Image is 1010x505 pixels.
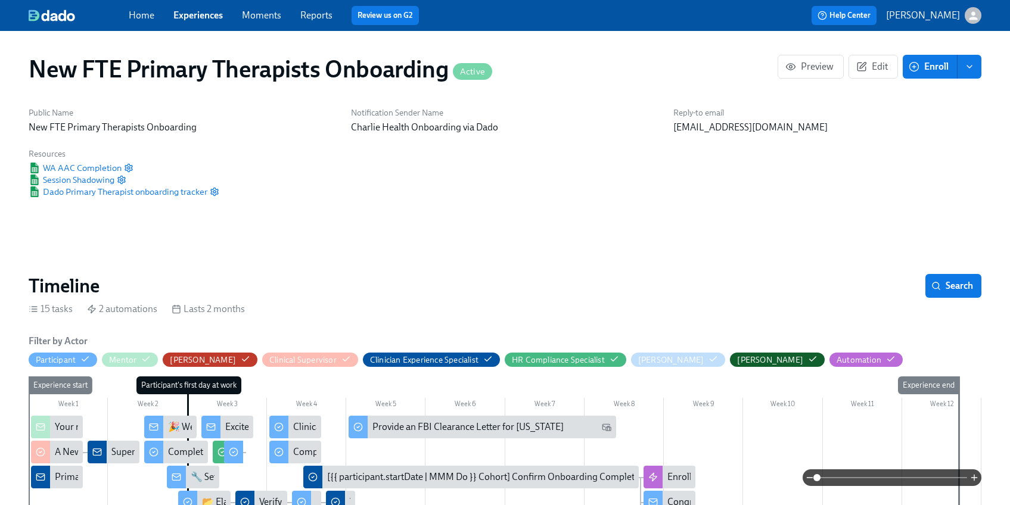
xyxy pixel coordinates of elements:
h1: New FTE Primary Therapists Onboarding [29,55,492,83]
button: enroll [958,55,981,79]
a: Reports [300,10,332,21]
button: Participant [29,353,97,367]
div: Your new mentee is about to start onboarding! [31,416,83,438]
span: Session Shadowing [29,174,114,186]
h6: Resources [29,148,219,160]
div: Week 4 [267,398,346,413]
a: Experiences [173,10,223,21]
a: Google SheetWA AAC Completion [29,162,122,174]
button: Enroll [903,55,958,79]
button: Review us on G2 [352,6,419,25]
div: Enroll in Milestone Email Experience [644,466,695,488]
button: Clinical Supervisor [262,353,358,367]
div: A New Hire is Cleared to Start [31,441,83,463]
div: Provide an FBI Clearance Letter for [US_STATE] [372,420,564,434]
span: Active [453,67,492,76]
div: Week 10 [743,398,822,413]
div: Hide Automation [837,354,881,366]
img: dado [29,10,75,21]
span: Preview [788,61,834,73]
h6: Filter by Actor [29,335,88,348]
div: Hide HR Compliance Specialist [512,354,605,366]
div: Supervisor confirmed! [111,445,202,459]
h6: Public Name [29,107,337,119]
button: [PERSON_NAME] [163,353,257,367]
div: Excited to Connect – Your Mentor at Charlie Health! [225,420,432,434]
span: Help Center [818,10,871,21]
div: Your new mentee is about to start onboarding! [55,420,243,434]
img: Google Sheet [29,163,41,173]
div: Hide Meg Dawson [638,354,704,366]
div: Week 2 [108,398,187,413]
button: Clinician Experience Specialist [363,353,500,367]
div: Hide Clinical Supervisor [269,354,337,366]
div: Excited to Connect – Your Mentor at Charlie Health! [201,416,253,438]
span: Edit [859,61,888,73]
div: Week 8 [585,398,664,413]
div: Complete our Welcome Survey [144,441,207,463]
button: Search [925,274,981,298]
button: Preview [778,55,844,79]
span: WA AAC Completion [29,162,122,174]
a: Review us on G2 [358,10,413,21]
div: 🎉 Welcome to Charlie Health! [168,420,293,434]
div: Clinical Onboarding: Week 2 [293,420,408,434]
div: 🔧 Set Up Core Applications [167,466,219,488]
button: Help Center [812,6,877,25]
div: A New Hire is Cleared to Start [55,445,174,459]
div: Week 1 [29,398,108,413]
div: Complete our Welcome Survey [168,445,293,459]
div: Week 12 [902,398,981,413]
h6: Notification Sender Name [351,107,659,119]
div: Supervisor confirmed! [88,441,139,463]
a: Home [129,10,154,21]
div: Week 5 [346,398,425,413]
img: Google Sheet [29,174,41,185]
div: Primary Therapists cleared to start [31,466,83,488]
div: Week 6 [425,398,505,413]
div: Hide Clarissa [170,354,236,366]
span: Search [934,280,973,292]
div: [{{ participant.startDate | MMM Do }} Cohort] Confirm Onboarding Completed [303,466,639,488]
div: Participant's first day at work [136,376,241,394]
div: Hide Clinician Experience Specialist [370,354,478,366]
div: Compliance Onboarding: Week 2 [293,445,427,459]
div: Compliance Onboarding: Week 2 [269,441,321,463]
div: Provide an FBI Clearance Letter for [US_STATE] [349,416,616,438]
button: [PERSON_NAME] [886,7,981,24]
div: Week 3 [188,398,267,413]
div: Week 7 [505,398,585,413]
span: Enroll [911,61,949,73]
svg: Work Email [602,422,611,432]
div: Experience start [29,376,92,394]
p: [EMAIL_ADDRESS][DOMAIN_NAME] [673,121,981,134]
div: Week 9 [664,398,743,413]
h6: Reply-to email [673,107,981,119]
div: Week 11 [823,398,902,413]
div: Experience end [898,376,959,394]
img: Google Sheet [29,186,41,197]
button: [PERSON_NAME] [730,353,825,367]
div: Hide Paige Eber [737,354,803,366]
span: Dado Primary Therapist onboarding tracker [29,186,207,198]
p: New FTE Primary Therapists Onboarding [29,121,337,134]
div: Lasts 2 months [172,303,245,316]
div: 2 automations [87,303,157,316]
button: Automation [829,353,903,367]
p: [PERSON_NAME] [886,9,960,22]
div: Clinical Onboarding: Week 2 [269,416,321,438]
a: Google SheetDado Primary Therapist onboarding tracker [29,186,207,198]
button: [PERSON_NAME] [631,353,726,367]
div: Hide Participant [36,354,76,366]
a: Google SheetSession Shadowing [29,174,114,186]
div: Hide Mentor [109,354,136,366]
div: 🎉 Welcome to Charlie Health! [144,416,196,438]
div: 15 tasks [29,303,73,316]
p: Charlie Health Onboarding via Dado [351,121,659,134]
h2: Timeline [29,274,100,298]
a: dado [29,10,129,21]
a: Moments [242,10,281,21]
button: Mentor [102,353,158,367]
button: Edit [849,55,898,79]
button: HR Compliance Specialist [505,353,626,367]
